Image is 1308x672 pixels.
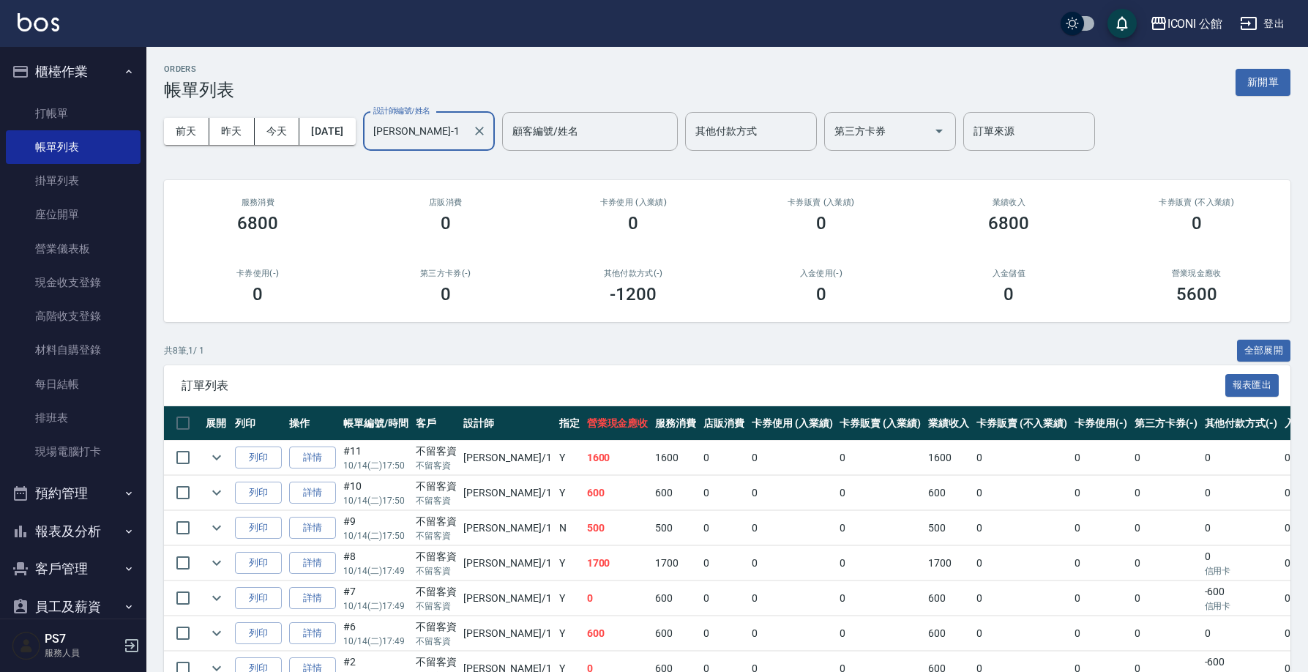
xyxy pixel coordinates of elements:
a: 打帳單 [6,97,141,130]
button: 員工及薪資 [6,588,141,626]
td: Y [556,581,583,616]
h3: 0 [1004,284,1014,305]
div: 不留客資 [416,479,457,494]
td: 0 [1071,511,1131,545]
td: 0 [973,476,1071,510]
button: 新開單 [1236,69,1290,96]
td: [PERSON_NAME] /1 [460,476,555,510]
h3: 0 [816,284,826,305]
td: 0 [1201,511,1282,545]
p: 信用卡 [1205,600,1278,613]
a: 詳情 [289,482,336,504]
th: 業績收入 [924,406,973,441]
td: 500 [583,511,652,545]
h2: 入金使用(-) [745,269,898,278]
td: 0 [1201,616,1282,651]
div: 不留客資 [416,584,457,600]
td: 1600 [651,441,700,475]
h2: 店販消費 [370,198,523,207]
td: #11 [340,441,412,475]
p: 共 8 筆, 1 / 1 [164,344,204,357]
td: #7 [340,581,412,616]
h3: 服務消費 [182,198,335,207]
th: 卡券販賣 (入業績) [836,406,924,441]
h2: ORDERS [164,64,234,74]
p: 不留客資 [416,529,457,542]
th: 卡券使用(-) [1071,406,1131,441]
button: 列印 [235,447,282,469]
h3: 0 [441,284,451,305]
h2: 入金儲值 [933,269,1085,278]
a: 詳情 [289,552,336,575]
td: 0 [748,581,837,616]
p: 服務人員 [45,646,119,660]
a: 座位開單 [6,198,141,231]
td: 500 [651,511,700,545]
td: -600 [1201,581,1282,616]
td: 0 [836,581,924,616]
div: 不留客資 [416,654,457,670]
td: 0 [973,581,1071,616]
td: [PERSON_NAME] /1 [460,441,555,475]
h2: 卡券販賣 (入業績) [745,198,898,207]
td: 0 [1131,581,1201,616]
td: 0 [700,546,748,580]
td: 0 [973,441,1071,475]
a: 排班表 [6,401,141,435]
button: 預約管理 [6,474,141,512]
td: Y [556,616,583,651]
td: 0 [1201,546,1282,580]
h3: 6800 [237,213,278,234]
td: 0 [973,511,1071,545]
td: 1600 [583,441,652,475]
th: 營業現金應收 [583,406,652,441]
a: 掛單列表 [6,164,141,198]
a: 每日結帳 [6,367,141,401]
h3: 0 [441,213,451,234]
td: 0 [748,441,837,475]
h3: 5600 [1176,284,1217,305]
td: 0 [583,581,652,616]
button: 列印 [235,517,282,540]
td: [PERSON_NAME] /1 [460,546,555,580]
a: 高階收支登錄 [6,299,141,333]
td: 0 [1071,581,1131,616]
button: 今天 [255,118,300,145]
td: 0 [748,546,837,580]
h2: 營業現金應收 [1121,269,1274,278]
a: 報表匯出 [1225,378,1279,392]
button: 列印 [235,622,282,645]
h3: 0 [628,213,638,234]
p: 10/14 (二) 17:50 [343,459,408,472]
button: 列印 [235,552,282,575]
td: 0 [973,616,1071,651]
p: 不留客資 [416,600,457,613]
td: 1600 [924,441,973,475]
h3: 帳單列表 [164,80,234,100]
label: 設計師編號/姓名 [373,105,430,116]
td: 600 [651,616,700,651]
th: 卡券使用 (入業績) [748,406,837,441]
h2: 業績收入 [933,198,1085,207]
h3: 0 [816,213,826,234]
button: save [1107,9,1137,38]
th: 第三方卡券(-) [1131,406,1201,441]
th: 服務消費 [651,406,700,441]
h2: 卡券販賣 (不入業績) [1121,198,1274,207]
td: 0 [748,476,837,510]
button: [DATE] [299,118,355,145]
h5: PS7 [45,632,119,646]
img: Logo [18,13,59,31]
td: 600 [924,616,973,651]
button: Clear [469,121,490,141]
td: [PERSON_NAME] /1 [460,616,555,651]
h2: 卡券使用(-) [182,269,335,278]
button: expand row [206,552,228,574]
th: 其他付款方式(-) [1201,406,1282,441]
td: 0 [700,511,748,545]
h3: 0 [253,284,263,305]
td: 600 [651,581,700,616]
td: 0 [700,581,748,616]
button: 客戶管理 [6,550,141,588]
button: 登出 [1234,10,1290,37]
